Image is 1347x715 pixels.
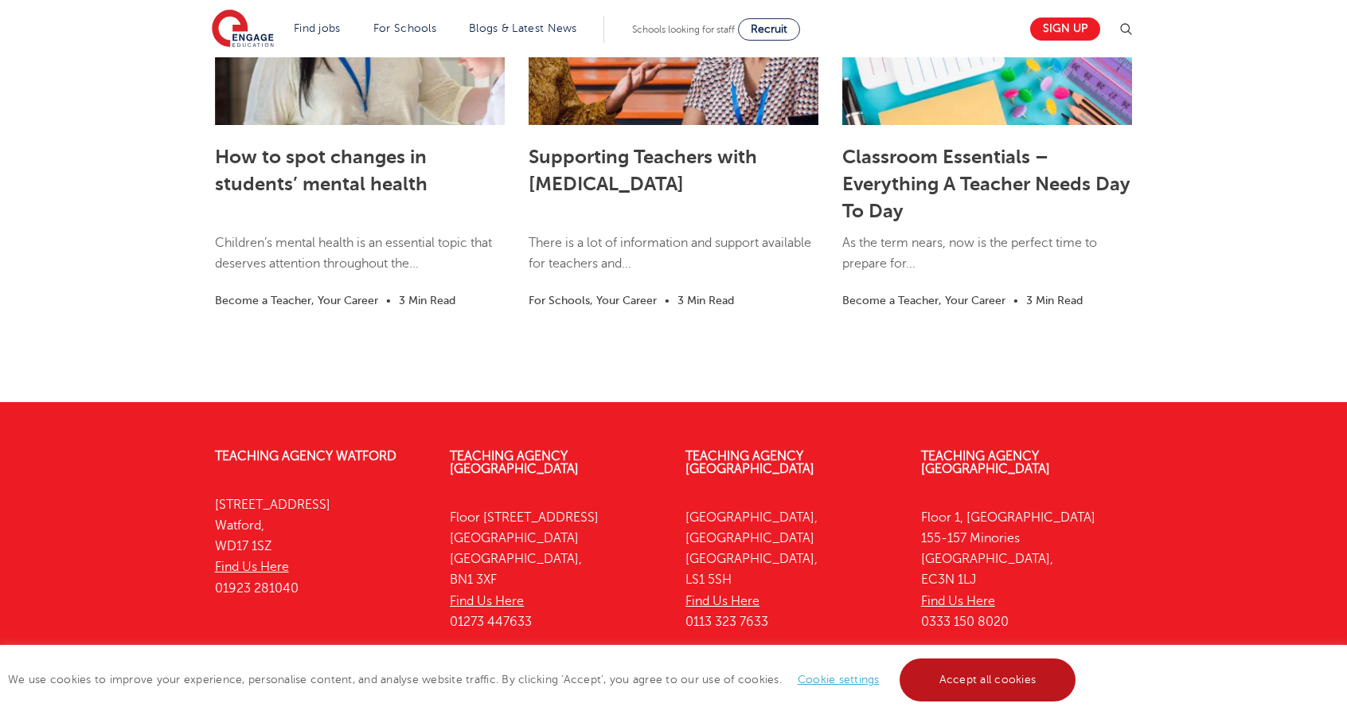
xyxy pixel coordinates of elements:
[1026,291,1083,310] li: 3 Min Read
[215,494,427,599] p: [STREET_ADDRESS] Watford, WD17 1SZ 01923 281040
[215,232,505,291] p: Children’s mental health is an essential topic that deserves attention throughout the...
[450,449,579,476] a: Teaching Agency [GEOGRAPHIC_DATA]
[900,658,1076,701] a: Accept all cookies
[529,146,757,195] a: Supporting Teachers with [MEDICAL_DATA]
[215,449,396,463] a: Teaching Agency Watford
[399,291,455,310] li: 3 Min Read
[842,146,1130,222] a: Classroom Essentials – Everything A Teacher Needs Day To Day
[450,594,524,608] a: Find Us Here
[751,23,787,35] span: Recruit
[212,10,274,49] img: Engage Education
[685,507,897,633] p: [GEOGRAPHIC_DATA], [GEOGRAPHIC_DATA] [GEOGRAPHIC_DATA], LS1 5SH 0113 323 7633
[738,18,800,41] a: Recruit
[215,291,378,310] li: Become a Teacher, Your Career
[215,146,428,195] a: How to spot changes in students’ mental health
[685,594,759,608] a: Find Us Here
[215,560,289,574] a: Find Us Here
[529,232,818,291] p: There is a lot of information and support available for teachers and...
[529,291,657,310] li: For Schools, Your Career
[1030,18,1100,41] a: Sign up
[685,449,814,476] a: Teaching Agency [GEOGRAPHIC_DATA]
[294,22,341,34] a: Find jobs
[632,24,735,35] span: Schools looking for staff
[469,22,577,34] a: Blogs & Latest News
[677,291,734,310] li: 3 Min Read
[842,291,1005,310] li: Become a Teacher, Your Career
[921,449,1050,476] a: Teaching Agency [GEOGRAPHIC_DATA]
[921,507,1133,633] p: Floor 1, [GEOGRAPHIC_DATA] 155-157 Minories [GEOGRAPHIC_DATA], EC3N 1LJ 0333 150 8020
[378,291,399,310] li: •
[450,507,662,633] p: Floor [STREET_ADDRESS] [GEOGRAPHIC_DATA] [GEOGRAPHIC_DATA], BN1 3XF 01273 447633
[657,291,677,310] li: •
[842,232,1132,291] p: As the term nears, now is the perfect time to prepare for...
[373,22,436,34] a: For Schools
[798,674,880,686] a: Cookie settings
[8,674,1080,686] span: We use cookies to improve your experience, personalise content, and analyse website traffic. By c...
[921,594,995,608] a: Find Us Here
[1005,291,1026,310] li: •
